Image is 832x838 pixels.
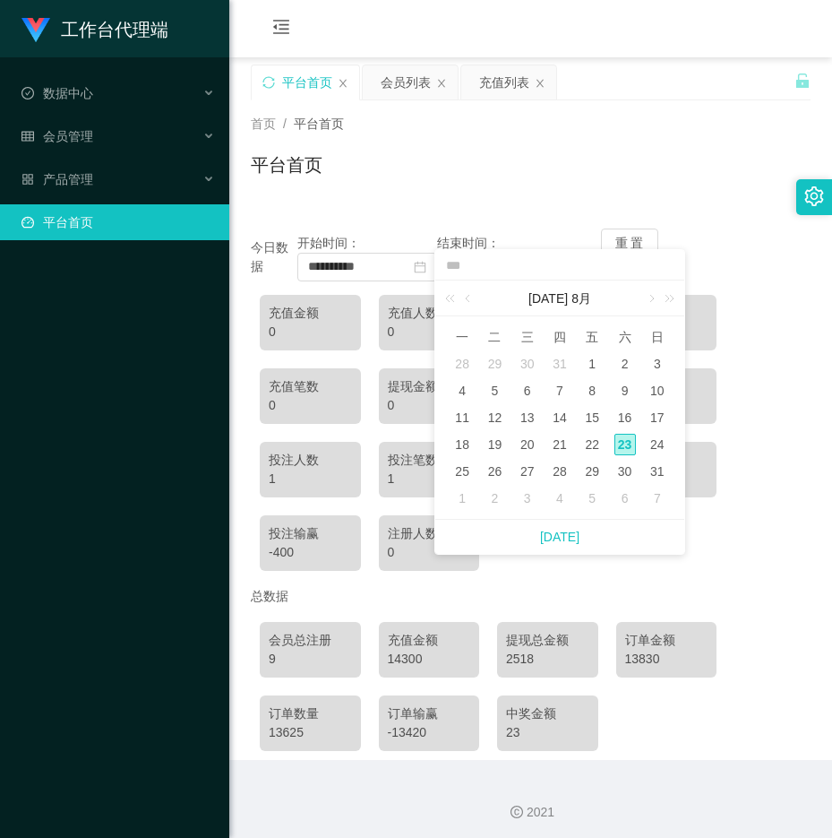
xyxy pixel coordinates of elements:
[478,329,510,345] span: 二
[614,434,636,455] div: 23
[446,377,478,404] td: 2025年8月4日
[510,806,523,818] i: 图标: copyright
[506,704,589,723] div: 中奖金额
[544,324,576,350] th: 周四
[484,407,505,428] div: 12
[581,488,603,509] div: 5
[549,461,570,482] div: 28
[338,78,348,89] i: 图标: close
[21,129,93,143] span: 会员管理
[517,434,538,455] div: 20
[484,353,505,375] div: 29
[625,631,708,650] div: 订单金额
[262,76,275,89] i: 图标: sync
[251,151,322,178] h1: 平台首页
[517,488,538,509] div: 3
[576,324,608,350] th: 周五
[269,543,352,562] div: -400
[251,580,811,613] div: 总数据
[388,470,471,488] div: 1
[647,407,668,428] div: 17
[388,631,471,650] div: 充值金额
[446,329,478,345] span: 一
[478,324,510,350] th: 周二
[446,485,478,512] td: 2025年9月1日
[251,1,312,58] i: 图标: menu-fold
[269,650,352,669] div: 9
[21,204,215,240] a: 图标: dashboard平台首页
[647,488,668,509] div: 7
[570,281,593,316] a: 8月
[446,324,478,350] th: 周一
[601,229,658,257] button: 重 置
[446,350,478,377] td: 2025年7月28日
[446,458,478,485] td: 2025年8月25日
[451,407,473,428] div: 11
[641,458,673,485] td: 2025年8月31日
[517,407,538,428] div: 13
[625,650,708,669] div: 13830
[388,723,471,742] div: -13420
[527,281,570,316] a: [DATE]
[388,304,471,323] div: 充值人数
[451,434,473,455] div: 18
[549,380,570,402] div: 7
[451,380,473,402] div: 4
[641,329,673,345] span: 日
[540,520,579,554] a: [DATE]
[576,377,608,404] td: 2025年8月8日
[381,65,431,99] div: 会员列表
[549,353,570,375] div: 31
[641,404,673,431] td: 2025年8月17日
[251,117,276,131] span: 首页
[244,803,818,822] div: 2021
[544,329,576,345] span: 四
[388,650,471,669] div: 14300
[478,404,510,431] td: 2025年8月12日
[647,380,668,402] div: 10
[269,323,352,341] div: 0
[641,431,673,458] td: 2025年8月24日
[581,407,603,428] div: 15
[442,281,465,316] a: 上一年 (Control键加左方向键)
[21,86,93,100] span: 数据中心
[269,377,352,396] div: 充值笔数
[641,377,673,404] td: 2025年8月10日
[544,377,576,404] td: 2025年8月7日
[388,704,471,723] div: 订单输赢
[506,723,589,742] div: 23
[642,281,658,316] a: 下个月 (翻页下键)
[549,407,570,428] div: 14
[282,65,332,99] div: 平台首页
[388,377,471,396] div: 提现金额
[388,524,471,543] div: 注册人数
[446,431,478,458] td: 2025年8月18日
[794,73,811,89] i: 图标: unlock
[484,380,505,402] div: 5
[544,431,576,458] td: 2025年8月21日
[581,353,603,375] div: 1
[576,431,608,458] td: 2025年8月22日
[614,380,636,402] div: 9
[269,470,352,488] div: 1
[478,377,510,404] td: 2025年8月5日
[544,404,576,431] td: 2025年8月14日
[576,458,608,485] td: 2025年8月29日
[294,117,344,131] span: 平台首页
[283,117,287,131] span: /
[484,434,505,455] div: 19
[511,404,544,431] td: 2025年8月13日
[647,353,668,375] div: 3
[388,543,471,562] div: 0
[608,485,640,512] td: 2025年9月6日
[581,380,603,402] div: 8
[478,431,510,458] td: 2025年8月19日
[511,350,544,377] td: 2025年7月30日
[544,350,576,377] td: 2025年7月31日
[614,461,636,482] div: 30
[269,396,352,415] div: 0
[614,407,636,428] div: 16
[608,377,640,404] td: 2025年8月9日
[388,323,471,341] div: 0
[576,404,608,431] td: 2025年8月15日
